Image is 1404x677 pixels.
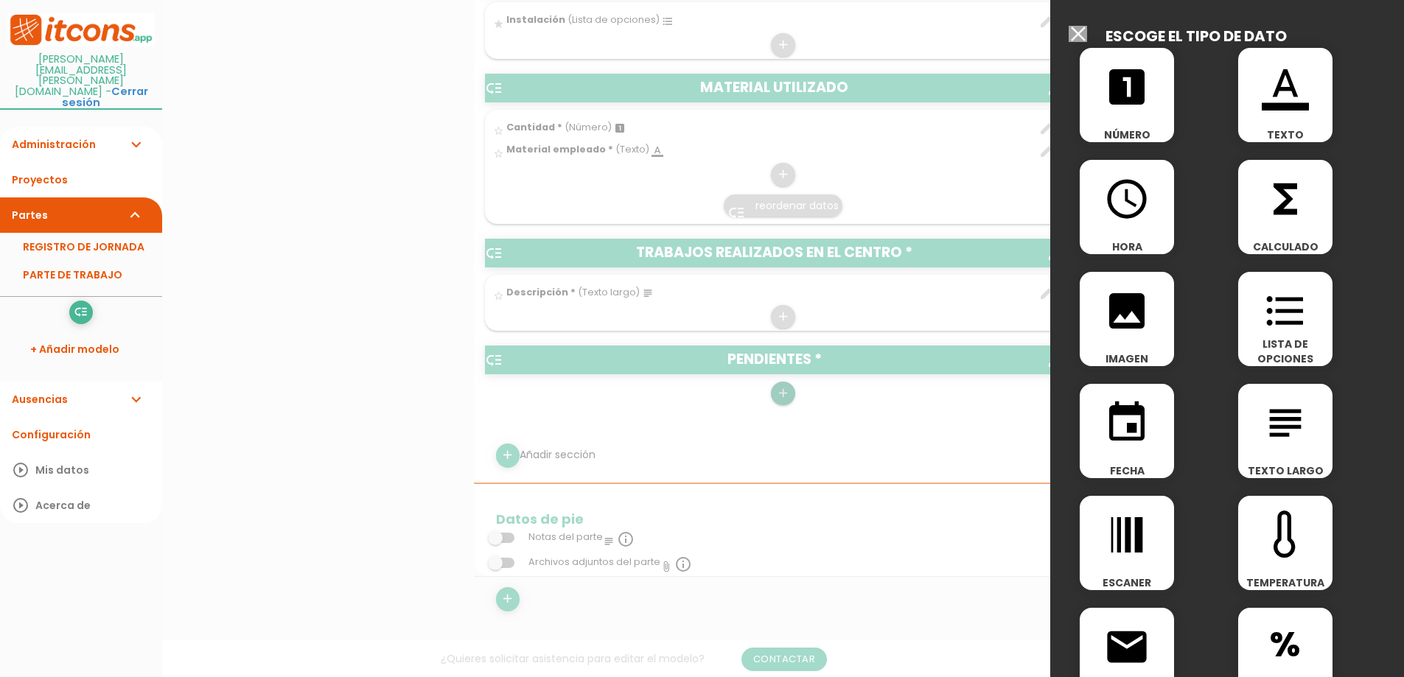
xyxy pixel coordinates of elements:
i: functions [1262,175,1309,222]
span: TEMPERATURA [1238,575,1333,590]
span: FECHA [1080,463,1174,478]
span: NÚMERO [1080,127,1174,142]
span: ESCANER [1080,575,1174,590]
i: format_list_bulleted [1262,287,1309,334]
h2: ESCOGE EL TIPO DE DATO [1106,28,1287,44]
span: IMAGEN [1080,351,1174,366]
i: access_time [1103,175,1150,222]
span: CALCULADO [1238,239,1333,254]
i: image [1103,287,1150,334]
span: TEXTO [1238,127,1333,142]
i: subject [1262,399,1309,446]
span: HORA [1080,239,1174,254]
span: TEXTO LARGO [1238,463,1333,478]
i: line_weight [1103,511,1150,558]
span: LISTA DE OPCIONES [1238,337,1333,366]
i: event [1103,399,1150,446]
i: looks_one [1103,63,1150,111]
i: email [1103,623,1150,670]
span: % [1238,608,1333,670]
i: format_color_text [1262,63,1309,111]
